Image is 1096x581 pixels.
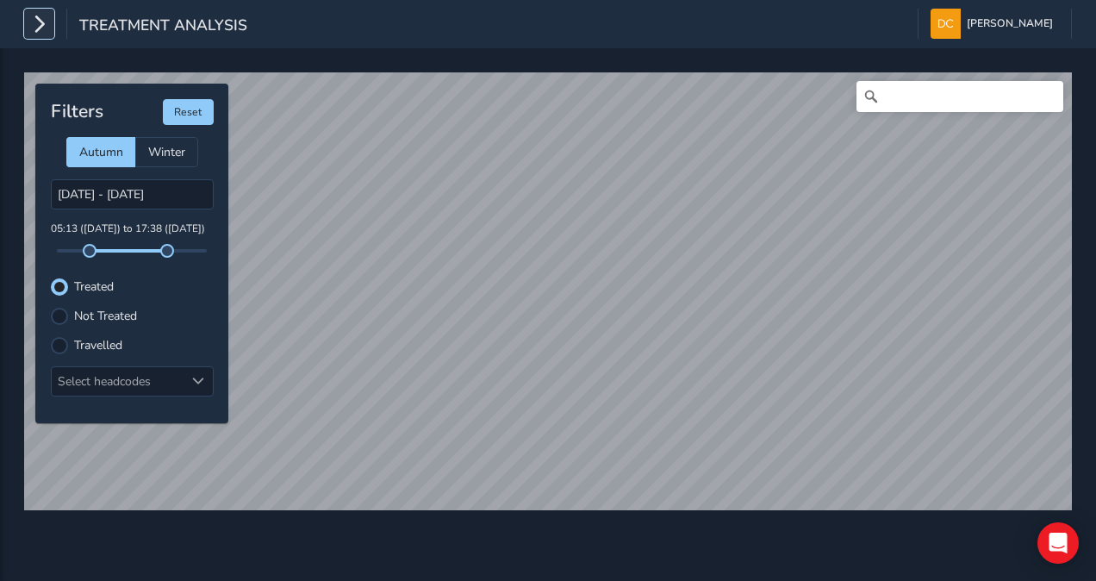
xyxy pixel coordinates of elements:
div: Winter [135,137,198,167]
span: Winter [148,144,185,160]
h4: Filters [51,101,103,122]
label: Treated [74,281,114,293]
label: Travelled [74,340,122,352]
span: [PERSON_NAME] [967,9,1053,39]
div: Select headcodes [52,367,184,396]
div: Autumn [66,137,135,167]
input: Search [856,81,1063,112]
label: Not Treated [74,310,137,322]
img: diamond-layout [931,9,961,39]
button: [PERSON_NAME] [931,9,1059,39]
div: Open Intercom Messenger [1037,522,1079,564]
p: 05:13 ([DATE]) to 17:38 ([DATE]) [51,222,214,237]
button: Reset [163,99,214,125]
canvas: Map [24,72,1072,510]
span: Autumn [79,144,123,160]
span: Treatment Analysis [79,15,247,39]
